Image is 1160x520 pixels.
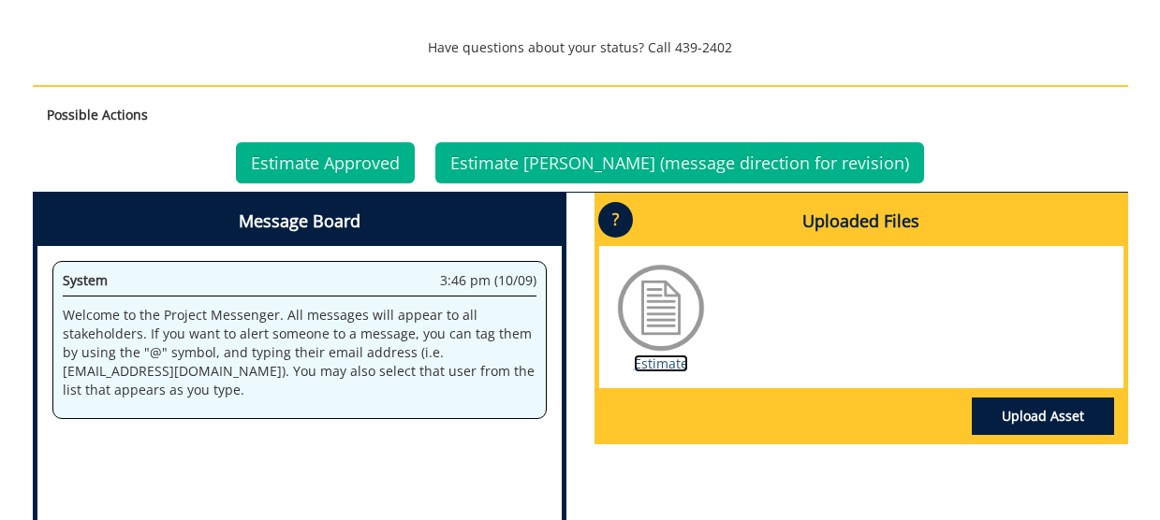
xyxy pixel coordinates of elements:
[47,106,148,123] strong: Possible Actions
[598,202,633,238] p: ?
[33,38,1128,57] p: Have questions about your status? Call 439-2402
[37,197,562,246] h4: Message Board
[634,354,688,372] a: Estimate
[972,397,1114,435] a: Upload Asset
[435,142,924,183] a: Estimate [PERSON_NAME] (message direction for revision)
[440,271,536,290] span: 3:46 pm (10/09)
[236,142,415,183] a: Estimate Approved
[599,197,1123,246] h4: Uploaded Files
[63,306,536,399] p: Welcome to the Project Messenger. All messages will appear to all stakeholders. If you want to al...
[63,271,108,289] span: System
